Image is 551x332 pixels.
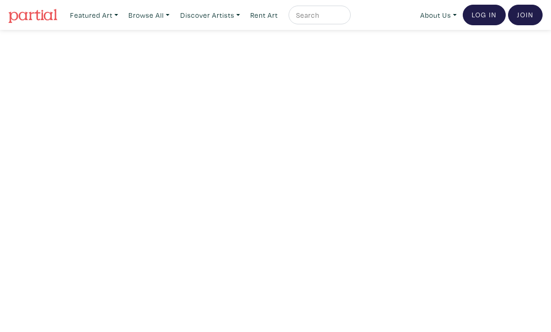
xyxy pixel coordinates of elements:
a: About Us [416,6,461,25]
a: Browse All [124,6,174,25]
input: Search [295,9,342,21]
a: Discover Artists [176,6,244,25]
a: Join [508,5,543,25]
a: Featured Art [66,6,122,25]
a: Log In [463,5,506,25]
a: Rent Art [246,6,282,25]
